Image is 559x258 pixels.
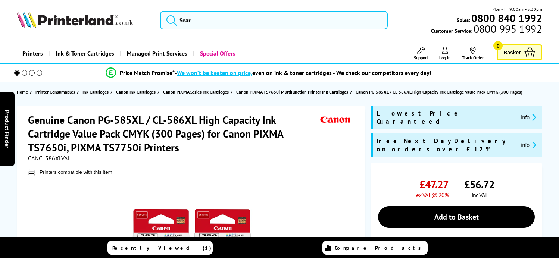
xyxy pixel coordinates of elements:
span: Recently Viewed (1) [112,245,212,251]
a: Printer Consumables [35,88,77,96]
a: Add to Basket [378,206,535,228]
span: Free Next Day Delivery on orders over £125* [377,137,515,153]
span: Lowest Price Guaranteed [377,109,515,126]
a: Canon Ink Cartridges [116,88,157,96]
img: Canon [318,113,353,127]
button: promo-description [519,141,538,149]
span: 0 [493,41,503,50]
button: promo-description [519,113,538,122]
span: Product Finder [4,110,11,148]
a: Printers [17,44,49,63]
span: Canon PIXMA Series Ink Cartridges [163,88,229,96]
span: Log In [439,55,451,60]
div: - even on ink & toner cartridges - We check our competitors every day! [175,69,431,76]
span: We won’t be beaten on price, [177,69,252,76]
a: 0800 840 1992 [470,15,542,22]
span: Price Match Promise* [120,69,175,76]
a: Ink Cartridges [82,88,110,96]
a: Special Offers [193,44,241,63]
b: 0800 840 1992 [471,11,542,25]
span: Mon - Fri 9:00am - 5:30pm [492,6,542,13]
span: Canon PG-585XL / CL-586XL High Capacity Ink Cartridge Value Pack CMYK (300 Pages) [356,88,522,96]
a: Managed Print Services [120,44,193,63]
a: Canon PIXMA TS7650i Multifunction Printer Ink Cartridges [236,88,350,96]
a: Printerland Logo [17,11,151,29]
a: Log In [439,47,451,60]
a: Track Order [462,47,484,60]
img: Printerland Logo [17,11,133,28]
span: Compare Products [335,245,425,251]
span: Support [414,55,428,60]
a: Canon PIXMA Series Ink Cartridges [163,88,231,96]
button: Printers compatible with this item [37,169,115,175]
span: 0800 995 1992 [472,25,542,32]
input: Sear [160,11,388,29]
li: modal_Promise [4,66,533,79]
span: ex VAT @ 20% [416,191,449,199]
a: Home [17,88,30,96]
span: £56.72 [464,177,494,191]
span: inc VAT [472,191,487,199]
a: Basket 0 [497,44,542,60]
span: £47.27 [419,177,449,191]
span: Ink Cartridges [82,88,109,96]
a: Compare Products [322,241,428,255]
span: Sales: [457,16,470,23]
span: Ink & Toner Cartridges [56,44,114,63]
a: Ink & Toner Cartridges [49,44,120,63]
span: Basket [503,47,521,57]
span: Printer Consumables [35,88,75,96]
span: Canon PIXMA TS7650i Multifunction Printer Ink Cartridges [236,88,348,96]
a: Support [414,47,428,60]
a: Recently Viewed (1) [107,241,213,255]
span: Customer Service: [431,25,542,34]
a: Canon PG-585XL / CL-586XL High Capacity Ink Cartridge Value Pack CMYK (300 Pages) [356,88,524,96]
span: Home [17,88,28,96]
h1: Genuine Canon PG-585XL / CL-586XL High Capacity Ink Cartridge Value Pack CMYK (300 Pages) for Can... [28,113,318,154]
span: Canon Ink Cartridges [116,88,156,96]
span: CANCL586XLVAL [28,154,71,162]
